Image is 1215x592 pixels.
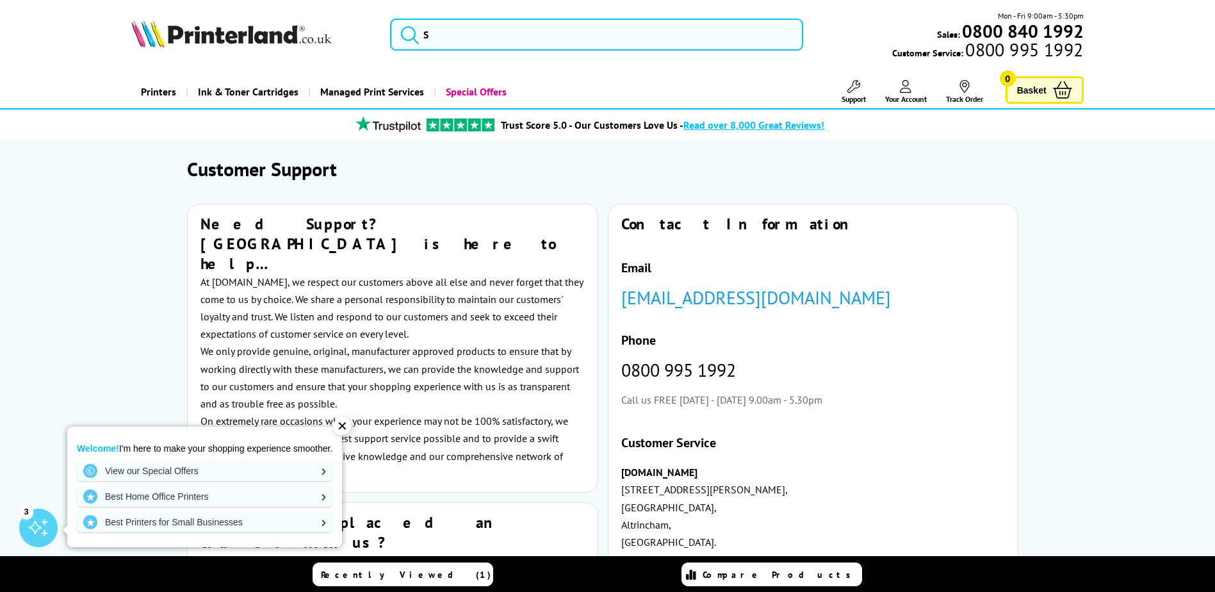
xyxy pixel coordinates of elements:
[321,569,491,580] span: Recently Viewed (1)
[77,443,332,454] p: I'm here to make your shopping experience smoother.
[200,274,585,343] p: At [DOMAIN_NAME], we respect our customers above all else and never forget that they come to us b...
[621,214,1006,234] h2: Contact Information
[427,119,494,131] img: trustpilot rating
[131,19,374,50] a: Printerland Logo
[1006,76,1084,104] a: Basket 0
[681,563,862,586] a: Compare Products
[131,19,331,47] img: Printerland Logo
[621,332,1006,349] h4: Phone
[621,391,1006,409] p: Call us FREE [DATE] - [DATE] 9.00am - 5.30pm
[308,76,434,108] a: Managed Print Services
[200,413,585,482] p: On extremely rare occasions when your experience may not be 100% satisfactory, we will endeavour ...
[683,119,824,131] span: Read over 8,000 Great Reviews!
[200,343,585,413] p: We only provide genuine, original, manufacturer approved products to ensure that by working direc...
[77,512,332,532] a: Best Printers for Small Businesses
[621,434,1006,451] h4: Customer Service
[200,513,585,552] h3: Already placed an order with us?
[1000,70,1016,86] span: 0
[200,214,585,274] h2: Need Support? [GEOGRAPHIC_DATA] is here to help…
[198,76,298,108] span: Ink & Toner Cartridges
[186,76,308,108] a: Ink & Toner Cartridges
[963,44,1083,56] span: 0800 995 1992
[842,94,866,104] span: Support
[892,44,1083,59] span: Customer Service:
[77,486,332,507] a: Best Home Office Printers
[434,76,516,108] a: Special Offers
[501,119,824,131] a: Trust Score 5.0 - Our Customers Love Us -Read over 8,000 Great Reviews!
[962,19,1084,43] b: 0800 840 1992
[885,94,927,104] span: Your Account
[703,569,858,580] span: Compare Products
[390,19,803,51] input: S
[77,461,332,481] a: View our Special Offers
[1017,81,1047,99] span: Basket
[19,504,33,518] div: 3
[350,116,427,132] img: trustpilot rating
[621,361,1006,379] p: 0800 995 1992
[621,466,697,479] strong: [DOMAIN_NAME]
[937,28,960,40] span: Sales:
[842,80,866,104] a: Support
[313,563,493,586] a: Recently Viewed (1)
[77,443,119,454] strong: Welcome!
[621,286,891,309] a: [EMAIL_ADDRESS][DOMAIN_NAME]
[946,80,983,104] a: Track Order
[187,156,1028,181] h1: Customer Support
[998,10,1084,22] span: Mon - Fri 9:00am - 5:30pm
[960,25,1084,37] a: 0800 840 1992
[131,76,186,108] a: Printers
[333,417,351,435] div: ✕
[885,80,927,104] a: Your Account
[621,259,1006,276] h4: Email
